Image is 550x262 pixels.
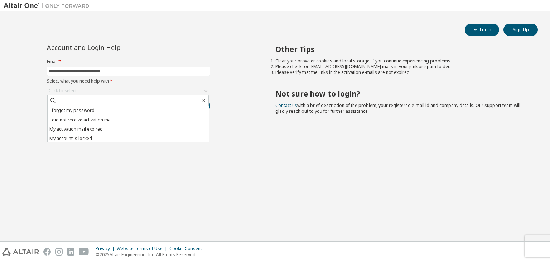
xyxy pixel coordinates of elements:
[275,102,520,114] span: with a brief description of the problem, your registered e-mail id and company details. Our suppo...
[47,45,178,50] div: Account and Login Help
[275,102,297,108] a: Contact us
[117,246,169,252] div: Website Terms of Use
[275,89,525,98] h2: Not sure how to login?
[47,59,210,65] label: Email
[275,45,525,54] h2: Other Tips
[503,24,538,36] button: Sign Up
[2,248,39,256] img: altair_logo.svg
[465,24,499,36] button: Login
[96,252,206,258] p: © 2025 Altair Engineering, Inc. All Rights Reserved.
[47,78,210,84] label: Select what you need help with
[275,58,525,64] li: Clear your browser cookies and local storage, if you continue experiencing problems.
[67,248,74,256] img: linkedin.svg
[79,248,89,256] img: youtube.svg
[275,70,525,75] li: Please verify that the links in the activation e-mails are not expired.
[48,106,209,115] li: I forgot my password
[55,248,63,256] img: instagram.svg
[49,88,77,94] div: Click to select
[275,64,525,70] li: Please check for [EMAIL_ADDRESS][DOMAIN_NAME] mails in your junk or spam folder.
[4,2,93,9] img: Altair One
[47,86,210,95] div: Click to select
[43,248,51,256] img: facebook.svg
[96,246,117,252] div: Privacy
[169,246,206,252] div: Cookie Consent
